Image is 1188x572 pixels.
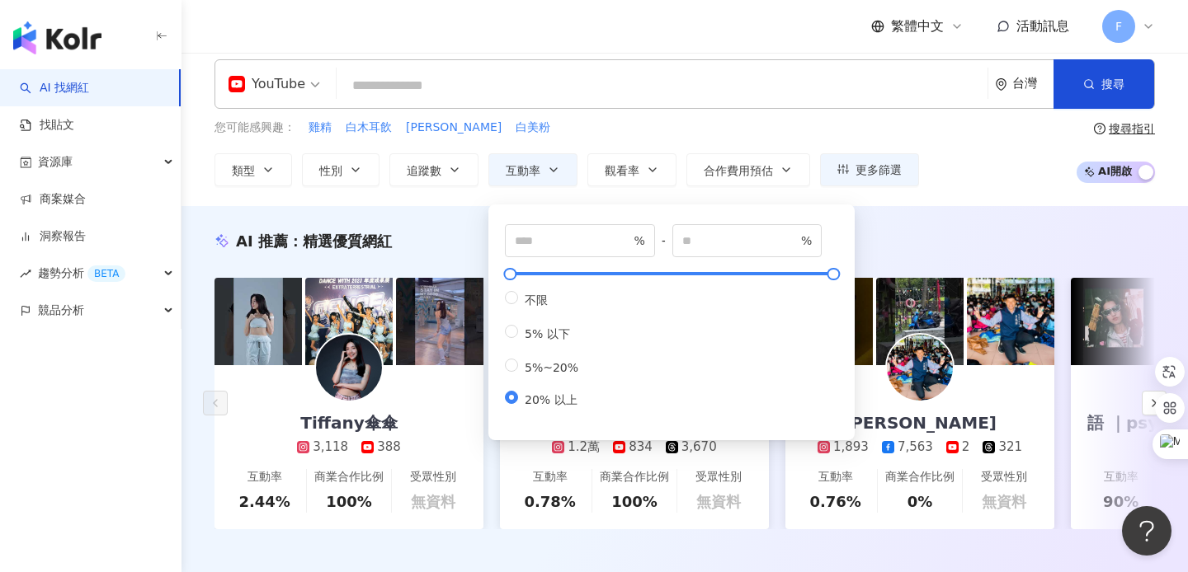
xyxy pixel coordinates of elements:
[488,153,577,186] button: 互動率
[655,232,672,250] span: -
[13,21,101,54] img: logo
[785,365,1054,529] a: [PERSON_NAME]1,8937,5632321互動率0.76%商業合作比例0%受眾性別無資料
[20,268,31,279] span: rise
[907,491,933,512] div: 0%
[313,438,348,456] div: 3,118
[500,365,769,529] a: [PERSON_NAME]1.2萬8343,670互動率0.78%商業合作比例100%受眾性別無資料
[506,164,540,177] span: 互動率
[695,469,742,485] div: 受眾性別
[634,232,644,250] span: %
[533,469,568,485] div: 互動率
[827,411,1013,434] div: [PERSON_NAME]
[1104,469,1138,485] div: 互動率
[303,232,392,250] span: 精選優質網紅
[587,153,676,186] button: 觀看率
[377,438,401,456] div: 388
[396,278,483,365] img: post-image
[87,265,125,282] div: BETA
[305,278,393,365] img: post-image
[229,71,305,97] div: YouTube
[1109,122,1155,135] div: 搜尋指引
[967,278,1054,365] img: post-image
[1094,123,1105,134] span: question-circle
[876,278,964,365] img: post-image
[1122,506,1171,556] iframe: Help Scout Beacon - Open
[20,117,74,134] a: 找貼文
[406,120,502,136] span: [PERSON_NAME]
[518,393,584,406] span: 20% 以上
[405,119,502,137] button: [PERSON_NAME]
[319,164,342,177] span: 性別
[1115,17,1122,35] span: F
[20,80,89,96] a: searchAI 找網紅
[1071,278,1158,365] img: post-image
[308,119,332,137] button: 雞精
[302,153,379,186] button: 性別
[801,232,812,250] span: %
[38,292,84,329] span: 競品分析
[407,164,441,177] span: 追蹤數
[38,255,125,292] span: 趨勢分析
[600,469,669,485] div: 商業合作比例
[214,120,295,136] span: 您可能感興趣：
[214,365,483,529] a: Tiffany傘傘3,118388互動率2.44%商業合作比例100%受眾性別無資料
[981,469,1027,485] div: 受眾性別
[345,119,393,137] button: 白木耳飲
[833,438,869,456] div: 1,893
[1016,18,1069,34] span: 活動訊息
[214,153,292,186] button: 類型
[686,153,810,186] button: 合作費用預估
[284,411,413,434] div: Tiffany傘傘
[309,120,332,136] span: 雞精
[818,469,853,485] div: 互動率
[809,491,860,512] div: 0.76%
[411,491,455,512] div: 無資料
[38,143,73,181] span: 資源庫
[898,438,933,456] div: 7,563
[568,438,600,456] div: 1.2萬
[410,469,456,485] div: 受眾性別
[516,120,550,136] span: 白美粉
[20,191,86,208] a: 商案媒合
[962,438,970,456] div: 2
[524,491,575,512] div: 0.78%
[515,119,551,137] button: 白美粉
[232,164,255,177] span: 類型
[982,491,1026,512] div: 無資料
[238,491,290,512] div: 2.44%
[326,491,372,512] div: 100%
[518,293,554,307] span: 不限
[887,335,953,401] img: KOL Avatar
[820,153,919,186] button: 更多篩選
[605,164,639,177] span: 觀看率
[214,278,302,365] img: post-image
[1012,77,1054,91] div: 台灣
[885,469,955,485] div: 商業合作比例
[247,469,282,485] div: 互動率
[389,153,478,186] button: 追蹤數
[696,491,741,512] div: 無資料
[611,491,658,512] div: 100%
[995,78,1007,91] span: environment
[1103,491,1138,512] div: 90%
[891,17,944,35] span: 繁體中文
[704,164,773,177] span: 合作費用預估
[518,327,577,340] span: 5% 以下
[314,469,384,485] div: 商業合作比例
[236,231,392,251] div: AI 推薦 ：
[629,438,653,456] div: 834
[856,163,902,176] span: 更多篩選
[1054,59,1154,109] button: 搜尋
[681,438,717,456] div: 3,670
[346,120,392,136] span: 白木耳飲
[998,438,1022,456] div: 321
[316,335,382,401] img: KOL Avatar
[518,361,585,374] span: 5%~20%
[20,228,86,245] a: 洞察報告
[1101,77,1124,91] span: 搜尋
